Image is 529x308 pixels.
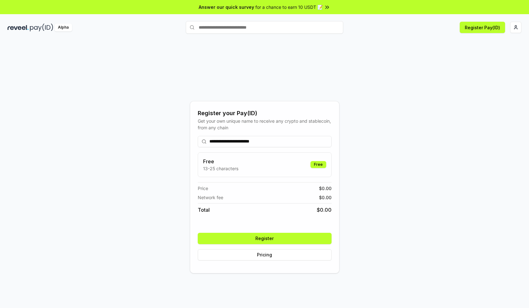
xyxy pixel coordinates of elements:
span: Answer our quick survey [199,4,254,10]
span: for a chance to earn 10 USDT 📝 [255,4,323,10]
h3: Free [203,158,238,165]
div: Alpha [54,24,72,31]
span: $ 0.00 [319,185,332,192]
div: Register your Pay(ID) [198,109,332,118]
button: Register Pay(ID) [460,22,505,33]
div: Free [310,161,326,168]
span: Network fee [198,194,223,201]
span: $ 0.00 [319,194,332,201]
span: Price [198,185,208,192]
div: Get your own unique name to receive any crypto and stablecoin, from any chain [198,118,332,131]
span: $ 0.00 [317,206,332,214]
p: 13-25 characters [203,165,238,172]
img: reveel_dark [8,24,29,31]
button: Pricing [198,249,332,260]
button: Register [198,233,332,244]
img: pay_id [30,24,53,31]
span: Total [198,206,210,214]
